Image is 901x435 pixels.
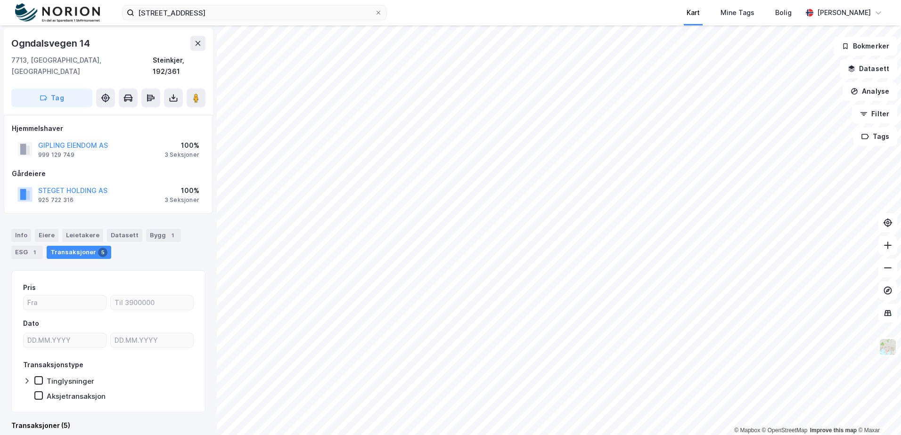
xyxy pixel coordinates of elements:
[11,229,31,242] div: Info
[164,140,199,151] div: 100%
[111,333,193,347] input: DD.MM.YYYY
[30,248,39,257] div: 1
[11,420,205,431] div: Transaksjoner (5)
[762,427,808,434] a: OpenStreetMap
[47,392,106,401] div: Aksjetransaksjon
[23,282,36,293] div: Pris
[153,55,205,77] div: Steinkjer, 192/361
[853,127,897,146] button: Tags
[24,333,106,347] input: DD.MM.YYYY
[164,196,199,204] div: 3 Seksjoner
[854,390,901,435] iframe: Chat Widget
[23,359,83,371] div: Transaksjonstype
[98,248,107,257] div: 5
[12,123,205,134] div: Hjemmelshaver
[775,7,792,18] div: Bolig
[12,168,205,179] div: Gårdeiere
[11,89,92,107] button: Tag
[843,82,897,101] button: Analyse
[852,105,897,123] button: Filter
[834,37,897,56] button: Bokmerker
[879,338,897,356] img: Z
[62,229,103,242] div: Leietakere
[721,7,754,18] div: Mine Tags
[47,377,94,386] div: Tinglysninger
[840,59,897,78] button: Datasett
[164,185,199,196] div: 100%
[164,151,199,159] div: 3 Seksjoner
[15,3,100,23] img: norion-logo.80e7a08dc31c2e691866.png
[11,246,43,259] div: ESG
[23,318,39,329] div: Dato
[107,229,142,242] div: Datasett
[134,6,375,20] input: Søk på adresse, matrikkel, gårdeiere, leietakere eller personer
[38,151,74,159] div: 999 129 749
[810,427,857,434] a: Improve this map
[11,36,92,51] div: Ogndalsvegen 14
[35,229,58,242] div: Eiere
[687,7,700,18] div: Kart
[817,7,871,18] div: [PERSON_NAME]
[47,246,111,259] div: Transaksjoner
[11,55,153,77] div: 7713, [GEOGRAPHIC_DATA], [GEOGRAPHIC_DATA]
[146,229,181,242] div: Bygg
[38,196,74,204] div: 925 722 316
[734,427,760,434] a: Mapbox
[24,296,106,310] input: Fra
[111,296,193,310] input: Til 3900000
[854,390,901,435] div: Kontrollprogram for chat
[168,231,177,240] div: 1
